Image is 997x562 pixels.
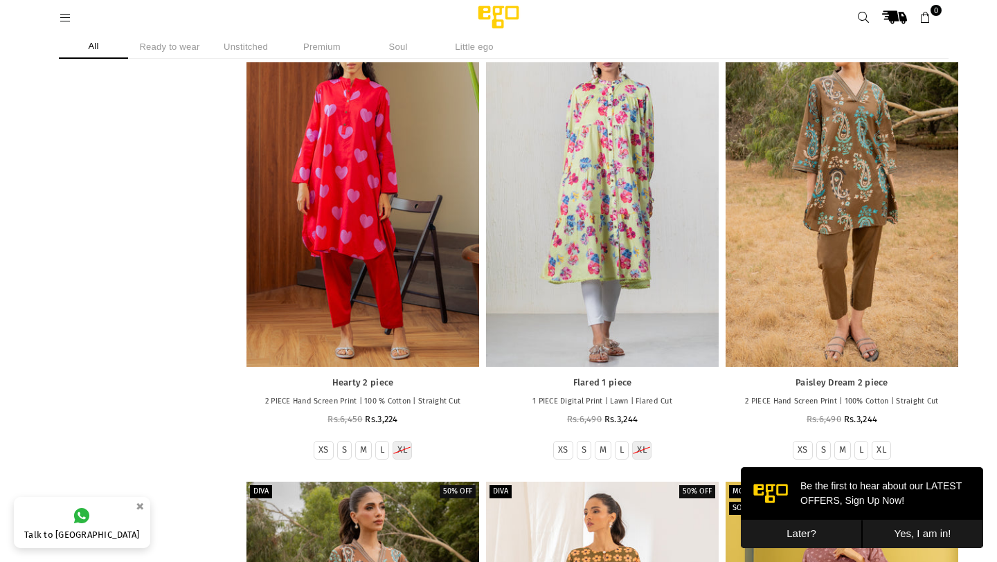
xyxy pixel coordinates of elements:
label: XS [558,444,568,456]
span: Rs.3,244 [604,414,638,424]
a: Hearty 2 piece [246,18,479,367]
label: L [380,444,384,456]
img: Ego [440,3,557,31]
a: Paisley Dream 2 piece [726,18,958,367]
label: M [360,444,367,456]
label: 50% off [679,485,715,498]
button: × [132,495,148,518]
label: Diva [250,485,272,498]
a: Menu [53,12,78,22]
span: 0 [931,5,942,16]
label: XL [397,444,407,456]
span: Sold out [733,503,767,512]
a: Search [851,5,876,30]
label: Diva [489,485,512,498]
a: 0 [913,5,938,30]
span: Rs.3,244 [844,414,877,424]
label: L [859,444,863,456]
li: Unstitched [211,35,280,59]
label: M [839,444,846,456]
li: Premium [287,35,357,59]
li: Soul [363,35,433,59]
a: Paisley Dream 2 piece [733,377,951,389]
p: 2 PIECE Hand Screen Print | 100% Cotton | Straight Cut [733,396,951,408]
a: Flared 1 piece [486,18,719,367]
label: XL [877,444,886,456]
label: 50% off [440,485,476,498]
span: Rs.6,490 [567,414,602,424]
a: Talk to [GEOGRAPHIC_DATA] [14,497,150,548]
span: Rs.3,224 [365,414,397,424]
label: Monzene [729,485,771,498]
li: All [59,35,128,59]
iframe: webpush-onsite [741,467,983,548]
label: S [582,444,586,456]
li: Ready to wear [135,35,204,59]
span: Rs.6,450 [327,414,362,424]
label: XS [798,444,808,456]
li: Little ego [440,35,509,59]
label: S [342,444,347,456]
a: Hearty 2 piece [253,377,472,389]
label: XL [637,444,647,456]
a: Flared 1 piece [493,377,712,389]
label: XS [318,444,329,456]
label: L [620,444,624,456]
label: S [821,444,826,456]
p: 1 PIECE Digital Print | Lawn | Flared Cut [493,396,712,408]
span: Rs.6,490 [807,414,841,424]
p: 2 PIECE Hand Screen Print | 100 % Cotton | Straight Cut [253,396,472,408]
label: M [600,444,607,456]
